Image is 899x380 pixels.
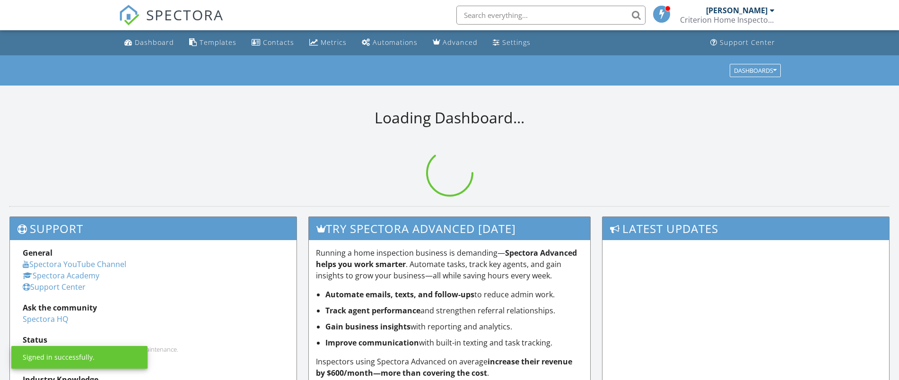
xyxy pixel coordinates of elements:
a: Templates [185,34,240,52]
div: Templates [200,38,236,47]
a: SPECTORA [119,13,224,33]
div: Settings [502,38,531,47]
a: Support Center [707,34,779,52]
div: Status [23,334,284,345]
div: Signed in successfully. [23,353,95,362]
div: Automations [373,38,418,47]
p: Running a home inspection business is demanding— . Automate tasks, track key agents, and gain ins... [316,247,583,281]
a: Support Center [23,282,86,292]
h3: Try spectora advanced [DATE] [309,217,590,240]
strong: Spectora Advanced helps you work smarter [316,248,577,269]
li: with built-in texting and task tracking. [325,337,583,348]
span: SPECTORA [146,5,224,25]
p: Inspectors using Spectora Advanced on average . [316,356,583,379]
div: Dashboard [135,38,174,47]
div: Contacts [263,38,294,47]
img: The Best Home Inspection Software - Spectora [119,5,140,26]
a: Spectora Academy [23,270,99,281]
a: Spectora YouTube Channel [23,259,126,269]
a: Automations (Basic) [358,34,421,52]
a: Dashboard [121,34,178,52]
div: Support Center [720,38,775,47]
a: Contacts [248,34,298,52]
a: Settings [489,34,534,52]
div: Ask the community [23,302,284,313]
strong: Improve communication [325,337,419,348]
div: Criterion Home Inspectors, LLC [680,15,775,25]
h3: Latest Updates [602,217,889,240]
button: Dashboards [730,64,781,77]
div: Check system performance and scheduled maintenance. [23,345,284,353]
div: [PERSON_NAME] [706,6,768,15]
div: Advanced [443,38,478,47]
li: and strengthen referral relationships. [325,305,583,316]
strong: Automate emails, texts, and follow-ups [325,289,474,300]
h3: Support [10,217,297,240]
a: Advanced [429,34,481,52]
input: Search everything... [456,6,646,25]
strong: General [23,248,52,258]
strong: increase their revenue by $600/month—more than covering the cost [316,356,572,378]
li: with reporting and analytics. [325,321,583,332]
div: Dashboards [734,67,777,74]
strong: Gain business insights [325,321,410,332]
li: to reduce admin work. [325,289,583,300]
a: Spectora HQ [23,314,68,324]
a: Metrics [305,34,350,52]
strong: Track agent performance [325,305,420,316]
div: Metrics [321,38,347,47]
